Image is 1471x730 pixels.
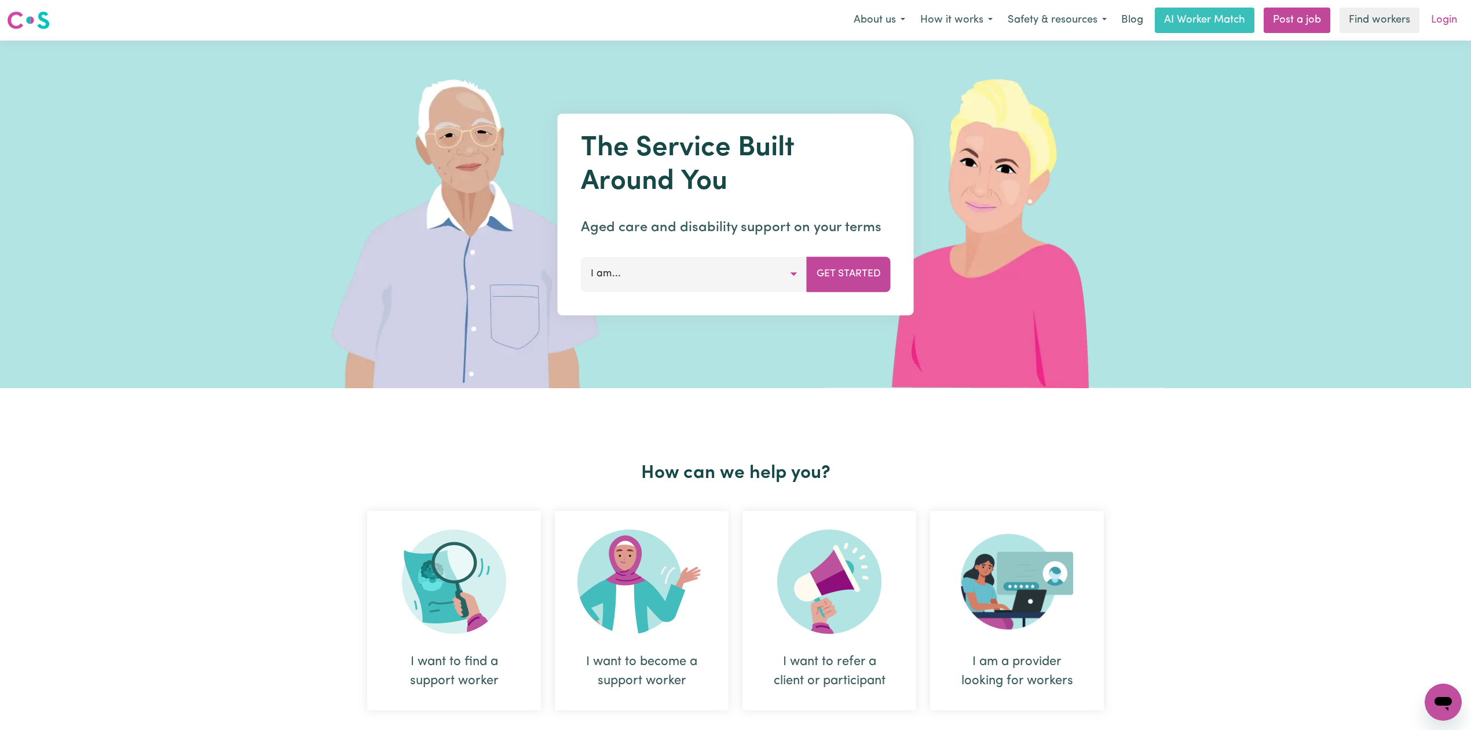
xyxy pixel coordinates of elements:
a: Post a job [1264,8,1330,33]
p: Aged care and disability support on your terms [581,217,891,238]
a: Blog [1114,8,1150,33]
h2: How can we help you? [360,462,1111,484]
div: I am a provider looking for workers [958,652,1076,691]
a: AI Worker Match [1155,8,1254,33]
img: Become Worker [577,530,706,634]
div: I want to become a support worker [555,511,729,710]
button: I am... [581,257,807,291]
img: Refer [777,530,881,634]
div: I want to refer a client or participant [770,652,888,691]
img: Careseekers logo [7,10,50,31]
img: Provider [961,530,1073,634]
a: Find workers [1340,8,1419,33]
div: I want to refer a client or participant [742,511,916,710]
div: I want to become a support worker [583,652,701,691]
div: I want to find a support worker [395,652,513,691]
div: I want to find a support worker [367,511,541,710]
button: How it works [913,8,1000,32]
iframe: Button to launch messaging window [1425,684,1462,721]
button: Get Started [807,257,891,291]
button: Safety & resources [1000,8,1114,32]
a: Login [1424,8,1464,33]
h1: The Service Built Around You [581,132,891,199]
img: Search [402,530,506,634]
a: Careseekers logo [7,7,50,34]
button: About us [846,8,913,32]
div: I am a provider looking for workers [930,511,1104,710]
